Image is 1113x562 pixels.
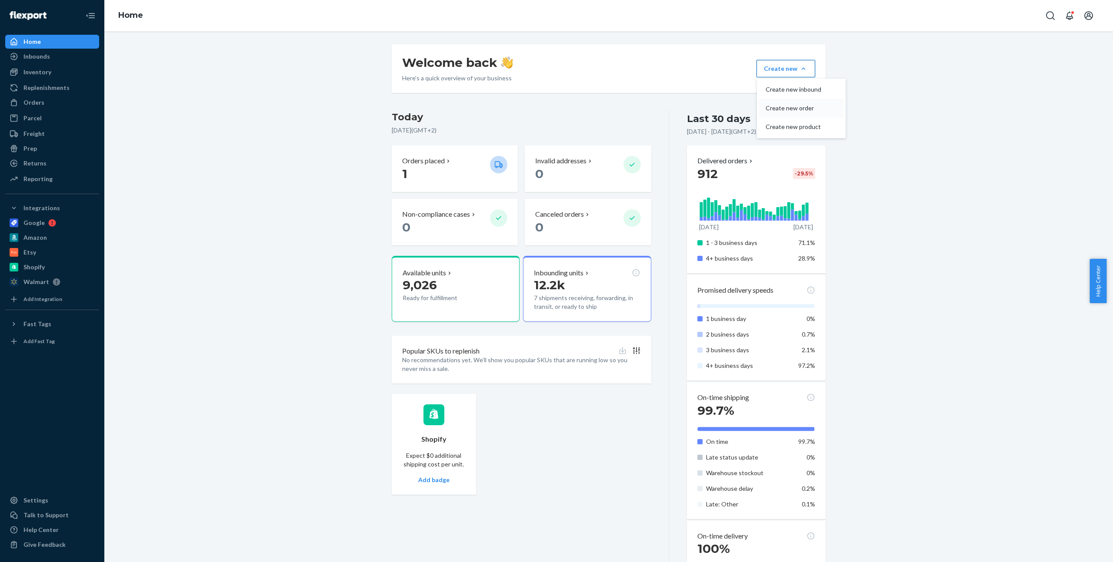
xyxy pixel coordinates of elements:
p: [DATE] - [DATE] ( GMT+2 ) [687,127,756,136]
p: [DATE] ( GMT+2 ) [392,126,651,135]
p: Late status update [706,453,792,462]
span: 99.7% [798,438,815,445]
button: Non-compliance cases 0 [392,199,518,245]
button: Open account menu [1080,7,1097,24]
a: Settings [5,493,99,507]
p: Inbounding units [534,268,583,278]
button: Integrations [5,201,99,215]
p: [DATE] [793,223,813,231]
span: 12.2k [534,278,565,292]
p: [DATE] [699,223,719,231]
button: Canceled orders 0 [525,199,651,245]
span: Create new inbound [766,86,821,93]
p: Invalid addresses [535,156,586,166]
a: Returns [5,156,99,170]
a: Add Fast Tag [5,334,99,348]
span: 100% [697,541,730,556]
span: 0.2% [802,485,815,492]
p: Shopify [421,434,447,444]
button: Create new product [759,118,844,136]
div: Walmart [23,278,49,286]
p: Expect $0 additional shipping cost per unit. [402,451,466,469]
p: Ready for fulfillment [403,294,483,302]
div: Prep [23,144,37,153]
button: Create new order [759,99,844,118]
div: Last 30 days [687,112,750,126]
a: Etsy [5,245,99,259]
a: Reporting [5,172,99,186]
div: Settings [23,496,48,505]
p: 3 business days [706,346,792,354]
button: Help Center [1090,259,1106,303]
p: Here’s a quick overview of your business [402,74,513,83]
span: 99.7% [697,403,734,418]
p: Orders placed [402,156,445,166]
p: Warehouse stockout [706,469,792,477]
div: Orders [23,98,44,107]
div: Add Integration [23,295,62,303]
span: Create new order [766,105,821,111]
div: Google [23,218,45,227]
ol: breadcrumbs [111,3,150,28]
span: 0.1% [802,500,815,508]
a: Prep [5,142,99,155]
div: Replenishments [23,83,70,92]
button: Close Navigation [82,7,99,24]
p: Available units [403,268,446,278]
span: 0.7% [802,331,815,338]
button: Fast Tags [5,317,99,331]
p: On-time shipping [697,393,749,403]
button: Open Search Box [1042,7,1059,24]
div: Freight [23,129,45,138]
a: Freight [5,127,99,141]
a: Inbounds [5,50,99,63]
a: Orders [5,96,99,109]
span: Create new product [766,124,821,130]
span: 28.9% [798,255,815,262]
div: Home [23,37,41,46]
a: Inventory [5,65,99,79]
span: 9,026 [403,278,437,292]
a: Replenishments [5,81,99,95]
p: Late: Other [706,500,792,509]
span: 0% [806,469,815,476]
button: Delivered orders [697,156,754,166]
p: On-time delivery [697,531,748,541]
span: 1 [402,166,407,181]
div: Inbounds [23,52,50,61]
p: Popular SKUs to replenish [402,346,480,356]
h3: Today [392,110,651,124]
a: Home [118,10,143,20]
a: Add Integration [5,292,99,306]
div: Amazon [23,233,47,242]
span: 0% [806,315,815,322]
img: Flexport logo [10,11,47,20]
p: 4+ business days [706,361,792,370]
p: Warehouse delay [706,484,792,493]
span: 0 [535,220,543,235]
span: 71.1% [798,239,815,246]
button: Invalid addresses 0 [525,145,651,192]
a: Google [5,216,99,230]
p: Non-compliance cases [402,209,470,219]
p: 7 shipments receiving, forwarding, in transit, or ready to ship [534,294,640,311]
div: Talk to Support [23,511,69,519]
div: -29.5 % [793,168,815,179]
a: Talk to Support [5,508,99,522]
button: Give Feedback [5,538,99,552]
button: Create newCreate new inboundCreate new orderCreate new product [756,60,815,77]
div: Add Fast Tag [23,337,55,345]
button: Orders placed 1 [392,145,518,192]
a: Shopify [5,260,99,274]
p: 2 business days [706,330,792,339]
a: Parcel [5,111,99,125]
span: 0 [535,166,543,181]
p: No recommendations yet. We’ll show you popular SKUs that are running low so you never miss a sale. [402,356,641,373]
a: Amazon [5,231,99,245]
p: Promised delivery speeds [697,285,773,295]
span: 912 [697,166,718,181]
a: Home [5,35,99,49]
div: Inventory [23,68,51,76]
